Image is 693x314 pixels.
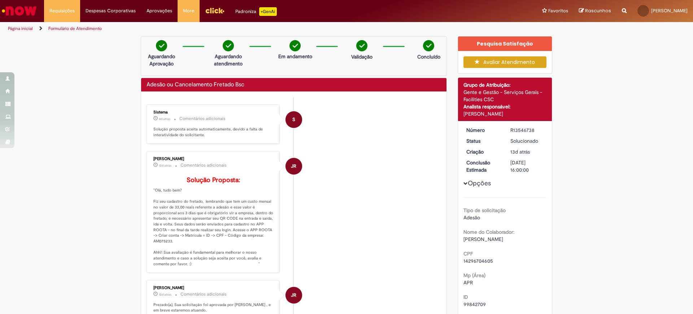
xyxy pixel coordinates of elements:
span: JR [291,158,296,175]
b: Solução Proposta: [187,176,240,184]
div: Sistema [153,110,274,115]
p: +GenAi [259,7,277,16]
div: Analista responsável: [463,103,547,110]
div: [PERSON_NAME] [153,157,274,161]
ul: Trilhas de página [5,22,457,35]
span: Despesas Corporativas [86,7,136,14]
p: Aguardando Aprovação [144,53,179,67]
span: 12d atrás [159,163,171,168]
span: JR [291,287,296,304]
time: 19/09/2025 09:37:41 [159,163,171,168]
img: check-circle-green.png [156,40,167,51]
div: undefined Online [286,287,302,304]
h2: Adesão ou Cancelamento Fretado Bsc Histórico de tíquete [147,82,244,88]
div: R13546738 [510,126,544,134]
div: System [286,111,302,128]
b: Tipo de solicitação [463,207,506,214]
dt: Número [461,126,505,134]
b: ID [463,294,468,300]
div: [PERSON_NAME] [463,110,547,117]
div: Padroniza [235,7,277,16]
button: Avaliar Atendimento [463,56,547,68]
span: [PERSON_NAME] [463,236,503,242]
a: Página inicial [8,26,33,31]
span: Aprovações [147,7,172,14]
time: 26/09/2025 16:37:41 [159,117,170,121]
div: Gente e Gestão - Serviços Gerais - Facilities CSC [463,89,547,103]
a: Formulário de Atendimento [48,26,102,31]
p: Validação [351,53,372,60]
small: Comentários adicionais [180,291,227,297]
span: S [292,111,295,128]
img: check-circle-green.png [356,40,367,51]
dt: Status [461,137,505,145]
span: 12d atrás [159,292,171,297]
small: Comentários adicionais [180,162,227,168]
div: Grupo de Atribuição: [463,81,547,89]
a: Rascunhos [579,8,611,14]
b: Mp (Área) [463,272,485,279]
p: "Olá, tudo bem? Fiz seu cadastro do fretado, lembrando que tem um custo mensal no valor de 33,00 ... [153,177,274,267]
span: Rascunhos [585,7,611,14]
div: Pesquisa Satisfação [458,36,552,51]
p: Solução proposta aceita automaticamente, devido a falta de interatividade do solicitante. [153,126,274,138]
span: 14296704605 [463,258,493,264]
span: 13d atrás [510,149,530,155]
div: undefined Online [286,158,302,175]
p: Prezado(a), Sua solicitação foi aprovada por [PERSON_NAME] , e em breve estaremos atuando. [153,302,274,313]
img: check-circle-green.png [289,40,301,51]
dt: Conclusão Estimada [461,159,505,173]
span: [PERSON_NAME] [651,8,688,14]
small: Comentários adicionais [179,116,226,122]
img: ServiceNow [1,4,38,18]
dt: Criação [461,148,505,155]
p: Concluído [417,53,440,60]
div: Solucionado [510,137,544,145]
time: 18/09/2025 11:39:11 [510,149,530,155]
span: APR [463,279,473,286]
img: check-circle-green.png [223,40,234,51]
span: Requisições [49,7,75,14]
span: More [183,7,194,14]
b: Nome do Colaborador: [463,229,514,235]
div: [DATE] 16:00:00 [510,159,544,173]
span: 99842709 [463,301,486,307]
p: Aguardando atendimento [211,53,246,67]
span: Adesão [463,214,480,221]
span: 4d atrás [159,117,170,121]
div: 18/09/2025 11:39:11 [510,148,544,155]
div: [PERSON_NAME] [153,286,274,290]
img: click_logo_yellow_360x200.png [205,5,225,16]
b: CPF [463,250,473,257]
img: check-circle-green.png [423,40,434,51]
span: Favoritos [548,7,568,14]
p: Em andamento [278,53,312,60]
